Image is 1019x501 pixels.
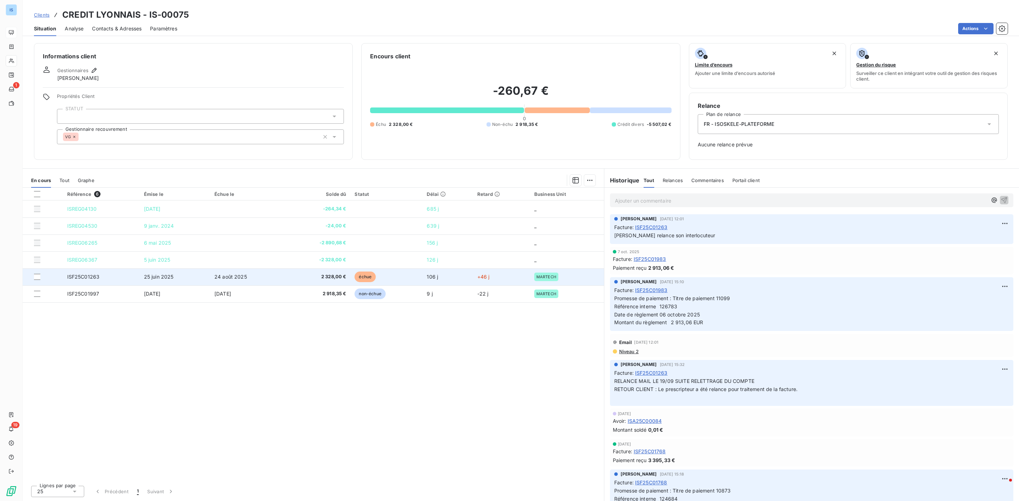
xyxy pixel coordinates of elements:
span: ISF25C01263 [635,369,668,377]
span: [PERSON_NAME] [621,361,657,368]
div: IS [6,4,17,16]
span: [PERSON_NAME] relance son interlocuteur [614,232,715,238]
span: _ [534,257,536,263]
span: Facture : [614,479,634,486]
button: Suivant [143,484,179,499]
span: 2 918,35 € [516,121,538,128]
span: 9 j [427,291,432,297]
div: Solde dû [289,191,346,197]
span: 5 juin 2025 [144,257,171,263]
span: échue [355,272,376,282]
span: [PERSON_NAME] [621,471,657,477]
span: VG [65,135,71,139]
span: 6 mai 2025 [144,240,171,246]
span: ISA25C00084 [628,417,662,425]
span: 25 juin 2025 [144,274,174,280]
span: [DATE] [144,291,161,297]
span: Gestion du risque [856,62,896,68]
span: -2 890,68 € [289,239,346,246]
span: Facture : [613,255,632,263]
span: 1 [137,488,139,495]
span: _ [534,223,536,229]
span: [DATE] [144,206,161,212]
span: 19 [11,422,19,428]
span: Échu [376,121,386,128]
span: Facture : [614,286,634,294]
h2: -260,67 € [370,84,671,105]
div: Statut [355,191,418,197]
h6: Relance [698,101,999,110]
span: Aucune relance prévue [698,141,999,148]
span: [DATE] [214,291,231,297]
span: -22 j [477,291,489,297]
span: Avoir : [613,417,626,425]
span: Niveau 2 [618,349,639,354]
h6: Historique [604,176,640,185]
span: -264,34 € [289,205,346,212]
span: non-échue [355,289,385,299]
iframe: Intercom live chat [995,477,1012,494]
span: Tout [644,177,654,183]
input: Ajouter une valeur [79,134,84,140]
div: Retard [477,191,526,197]
h6: Informations client [43,52,344,60]
button: Limite d’encoursAjouter une limite d’encours autorisé [689,43,846,88]
div: Délai [427,191,468,197]
span: Relances [663,177,683,183]
span: Tout [59,177,69,183]
span: En cours [31,177,51,183]
span: Situation [34,25,56,32]
span: 0,01 € [648,426,663,433]
span: MARTECH [536,275,556,279]
input: Ajouter une valeur [63,113,69,120]
span: 24 août 2025 [214,274,247,280]
div: Référence [67,191,136,197]
span: -5 507,02 € [647,121,672,128]
span: Crédit divers [617,121,644,128]
span: 0 [523,116,526,121]
span: 1 [13,82,19,88]
span: ISREG04130 [67,206,97,212]
span: _ [534,240,536,246]
span: ISF25C01997 [67,291,99,297]
span: ISF25C01263 [635,223,668,231]
span: Facture : [614,369,634,377]
h3: CREDIT LYONNAIS - IS-00075 [62,8,189,21]
span: ISREG06265 [67,240,98,246]
span: Surveiller ce client en intégrant votre outil de gestion des risques client. [856,70,1002,82]
div: Émise le [144,191,206,197]
span: FR - ISOSKELE-PLATEFORME [704,121,775,128]
span: Facture : [614,223,634,231]
button: Gestion du risqueSurveiller ce client en intégrant votre outil de gestion des risques client. [850,43,1008,88]
a: Clients [34,11,50,18]
span: -2 328,00 € [289,256,346,263]
span: 6 [94,191,100,197]
span: [DATE] [618,412,631,416]
span: [DATE] 12:01 [634,340,658,344]
span: RELANCE MAIL LE 19/09 SUITE RELETTRAGE DU COMPTE RETOUR CLIENT : Le prescripteur a été relance po... [614,378,798,392]
span: [DATE] 15:10 [660,280,684,284]
span: Email [619,339,632,345]
span: Portail client [732,177,760,183]
span: ISF25C01263 [67,274,100,280]
div: Business Unit [534,191,600,197]
button: Actions [958,23,994,34]
span: [DATE] 12:01 [660,217,684,221]
h6: Encours client [370,52,410,60]
span: 7 oct. 2025 [618,250,640,254]
span: Paramètres [150,25,177,32]
div: Échue le [214,191,281,197]
span: -24,00 € [289,222,346,229]
span: _ [534,206,536,212]
span: ISREG04530 [67,223,98,229]
span: 106 j [427,274,438,280]
span: Limite d’encours [695,62,732,68]
span: Ajouter une limite d’encours autorisé [695,70,775,76]
span: 126 j [427,257,438,263]
span: 2 328,00 € [289,273,346,280]
span: 2 913,06 € [648,264,674,272]
span: ISF25C01768 [635,479,667,486]
span: ISF25C01983 [634,255,666,263]
span: Facture : [613,448,632,455]
span: +46 j [477,274,490,280]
